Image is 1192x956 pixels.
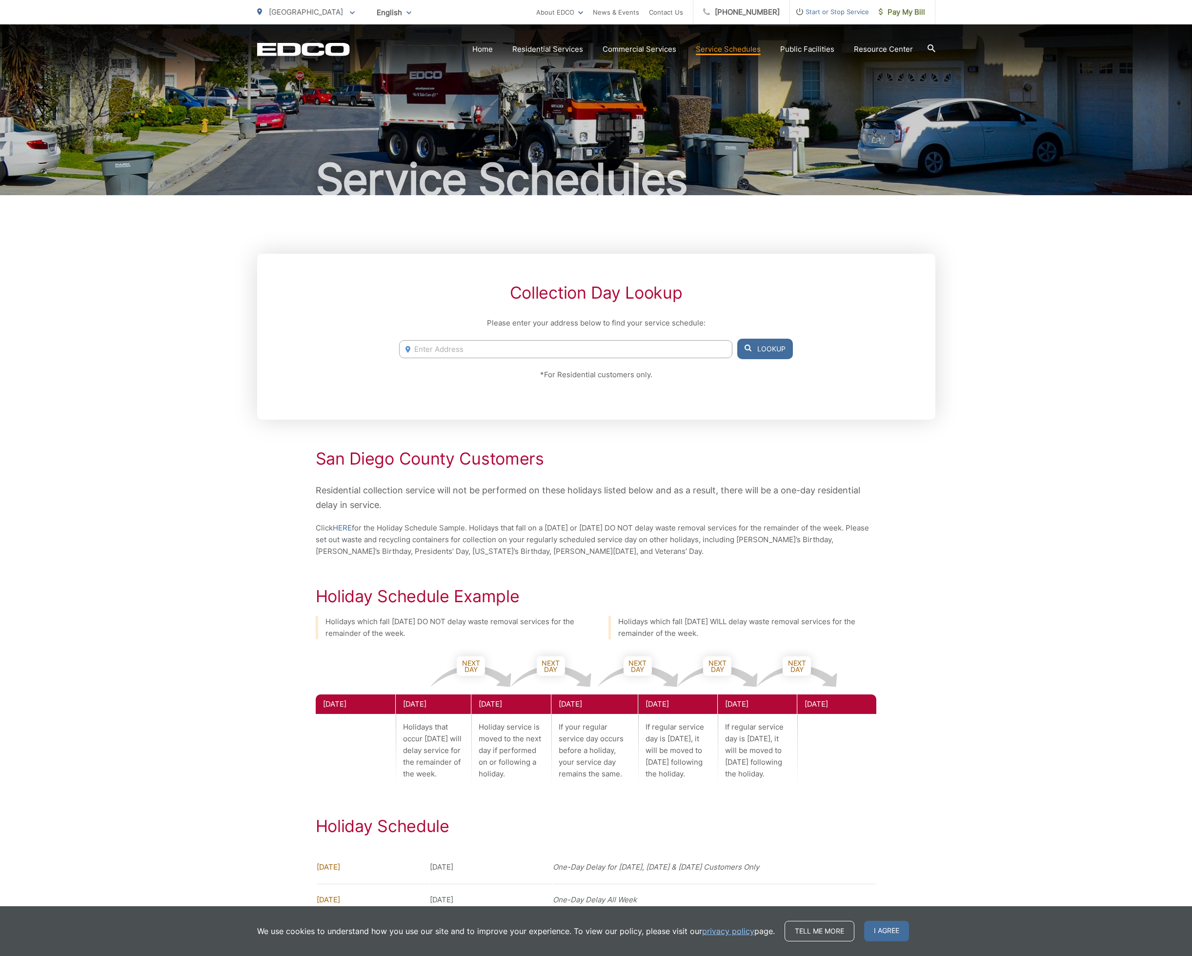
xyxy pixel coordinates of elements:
span: Pay My Bill [879,6,925,18]
td: One-Day Delay for [DATE], [DATE] & [DATE] Customers Only [553,852,876,883]
p: Holidays which fall [DATE] WILL delay waste removal services for the remainder of the week. [618,616,877,639]
span: Next Day [703,656,731,676]
span: Next Day [783,656,811,676]
a: News & Events [593,6,639,18]
span: Next Day [537,656,565,676]
h2: Holiday Schedule [316,816,877,836]
td: [DATE] [430,852,552,883]
a: Service Schedules [696,43,761,55]
p: Click for the Holiday Schedule Sample. Holidays that fall on a [DATE] or [DATE] DO NOT delay wast... [316,522,877,557]
h2: Holiday Schedule Example [316,587,877,606]
a: HERE [333,522,352,534]
span: I agree [864,921,909,941]
a: privacy policy [702,925,754,937]
div: [DATE] [551,694,638,714]
a: Commercial Services [603,43,676,55]
p: If regular service day is [DATE], it will be moved to [DATE] following the holiday. [638,714,717,787]
p: Holiday service is moved to the next day if performed on or following a holiday. [471,714,550,787]
p: Holidays that occur [DATE] will delay service for the remainder of the week. [396,714,471,787]
a: Tell me more [785,921,854,941]
div: [DATE] [316,694,395,714]
td: [DATE] [317,852,429,883]
td: One-Day Delay All Week [553,884,876,915]
p: *For Residential customers only. [399,369,792,381]
h1: Service Schedules [257,155,935,204]
h2: Collection Day Lookup [399,283,792,303]
a: Home [472,43,493,55]
span: Next Day [457,656,485,676]
td: [DATE] [430,884,552,915]
div: [DATE] [396,694,471,714]
h2: San Diego County Customers [316,449,877,468]
p: If your regular service day occurs before a holiday, your service day remains the same. [551,714,638,787]
a: EDCD logo. Return to the homepage. [257,42,350,56]
p: Please enter your address below to find your service schedule: [399,317,792,329]
p: Residential collection service will not be performed on these holidays listed below and as a resu... [316,483,877,512]
p: We use cookies to understand how you use our site and to improve your experience. To view our pol... [257,925,775,937]
button: Lookup [737,339,793,359]
div: [DATE] [638,694,717,714]
a: About EDCO [536,6,583,18]
input: Enter Address [399,340,732,358]
div: [DATE] [797,694,876,714]
a: Public Facilities [780,43,834,55]
p: Holidays which fall [DATE] DO NOT delay waste removal services for the remainder of the week. [325,616,584,639]
div: [DATE] [718,694,797,714]
span: English [369,4,419,21]
td: [DATE] [317,884,429,915]
span: [GEOGRAPHIC_DATA] [269,7,343,17]
a: Resource Center [854,43,913,55]
a: Residential Services [512,43,583,55]
div: [DATE] [471,694,550,714]
a: Contact Us [649,6,683,18]
span: Next Day [624,656,652,676]
p: If regular service day is [DATE], it will be moved to [DATE] following the holiday. [718,714,797,787]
